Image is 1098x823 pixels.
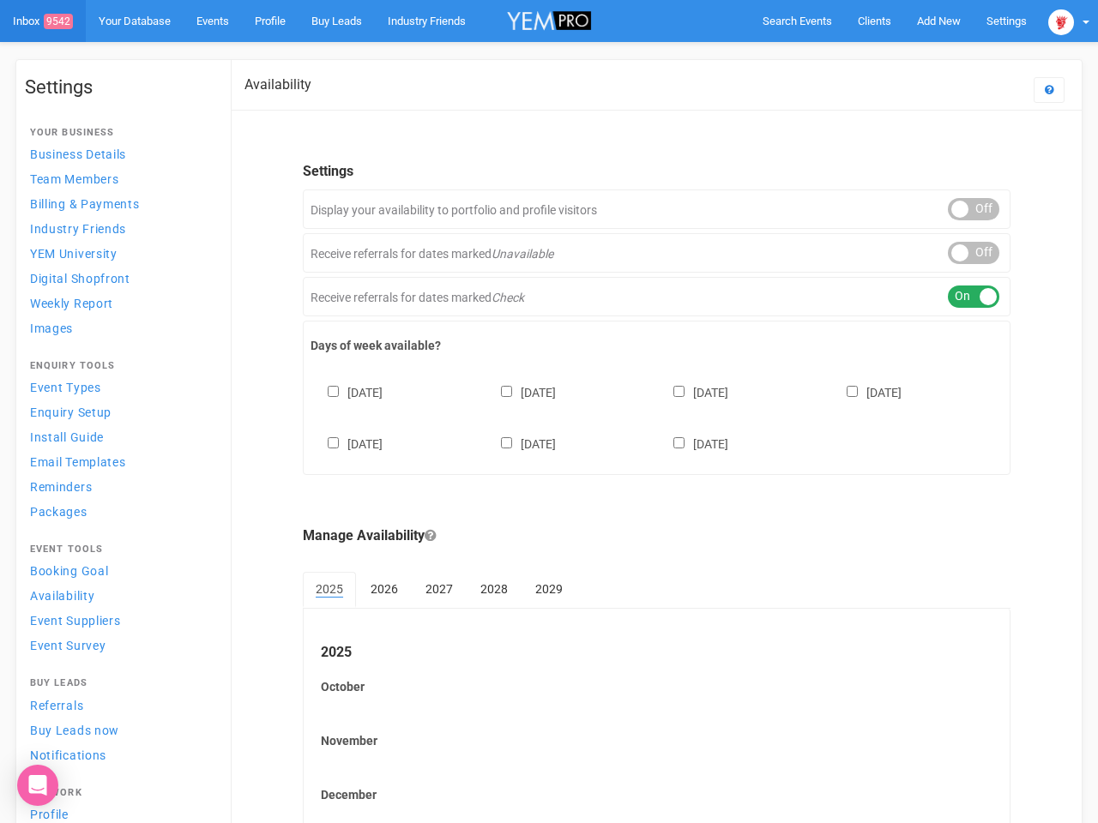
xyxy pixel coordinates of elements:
[30,430,104,444] span: Install Guide
[30,128,208,138] h4: Your Business
[25,450,214,473] a: Email Templates
[30,639,106,652] span: Event Survey
[321,643,992,663] legend: 2025
[830,382,902,401] label: [DATE]
[25,192,214,215] a: Billing & Payments
[303,162,1011,182] legend: Settings
[25,242,214,265] a: YEM University
[492,247,553,261] em: Unavailable
[25,375,214,399] a: Event Types
[44,14,73,29] span: 9542
[25,400,214,424] a: Enquiry Setup
[25,609,214,632] a: Event Suppliers
[321,732,992,749] label: November
[30,678,208,688] h4: Buy Leads
[311,434,383,453] label: [DATE]
[25,167,214,190] a: Team Members
[30,480,92,494] span: Reminders
[17,765,58,806] div: Open Intercom Messenger
[25,718,214,742] a: Buy Leads now
[30,381,101,394] span: Event Types
[25,267,214,290] a: Digital Shopfront
[30,147,126,161] span: Business Details
[30,405,112,419] span: Enquiry Setup
[25,584,214,607] a: Availability
[30,197,140,211] span: Billing & Payments
[303,277,1011,316] div: Receive referrals for dates marked
[303,189,1011,229] div: Display your availability to portfolio and profile visitors
[656,434,728,453] label: [DATE]
[858,15,891,27] span: Clients
[25,142,214,165] a: Business Details
[501,386,512,397] input: [DATE]
[30,748,106,762] span: Notifications
[30,455,126,469] span: Email Templates
[30,544,208,555] h4: Event Tools
[656,382,728,401] label: [DATE]
[30,321,73,335] span: Images
[30,614,121,628] span: Event Suppliers
[484,382,556,401] label: [DATE]
[321,786,992,803] label: December
[303,572,356,608] a: 2025
[30,297,113,310] span: Weekly Report
[25,291,214,315] a: Weekly Report
[522,572,576,606] a: 2029
[25,743,214,766] a: Notifications
[30,788,208,798] h4: Network
[30,361,208,371] h4: Enquiry Tools
[30,172,118,186] span: Team Members
[468,572,521,606] a: 2028
[501,437,512,448] input: [DATE]
[25,77,214,98] h1: Settings
[303,526,1011,546] legend: Manage Availability
[303,233,1011,273] div: Receive referrals for dates marked
[321,678,992,695] label: October
[413,572,466,606] a: 2027
[328,437,339,448] input: [DATE]
[25,316,214,339] a: Images
[673,437,685,448] input: [DATE]
[492,291,524,304] em: Check
[25,217,214,240] a: Industry Friends
[1048,9,1074,35] img: open-uri20250107-2-1pbi2ie
[358,572,411,606] a: 2026
[311,337,1003,354] label: Days of week available?
[311,382,383,401] label: [DATE]
[25,694,214,717] a: Referrals
[25,500,214,523] a: Packages
[30,247,118,261] span: YEM University
[25,634,214,657] a: Event Survey
[30,505,87,519] span: Packages
[30,272,130,285] span: Digital Shopfront
[30,564,108,578] span: Booking Goal
[25,475,214,498] a: Reminders
[763,15,832,27] span: Search Events
[673,386,685,397] input: [DATE]
[484,434,556,453] label: [DATE]
[25,425,214,448] a: Install Guide
[30,589,94,603] span: Availability
[244,77,311,93] h2: Availability
[847,386,858,397] input: [DATE]
[917,15,961,27] span: Add New
[25,559,214,582] a: Booking Goal
[328,386,339,397] input: [DATE]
